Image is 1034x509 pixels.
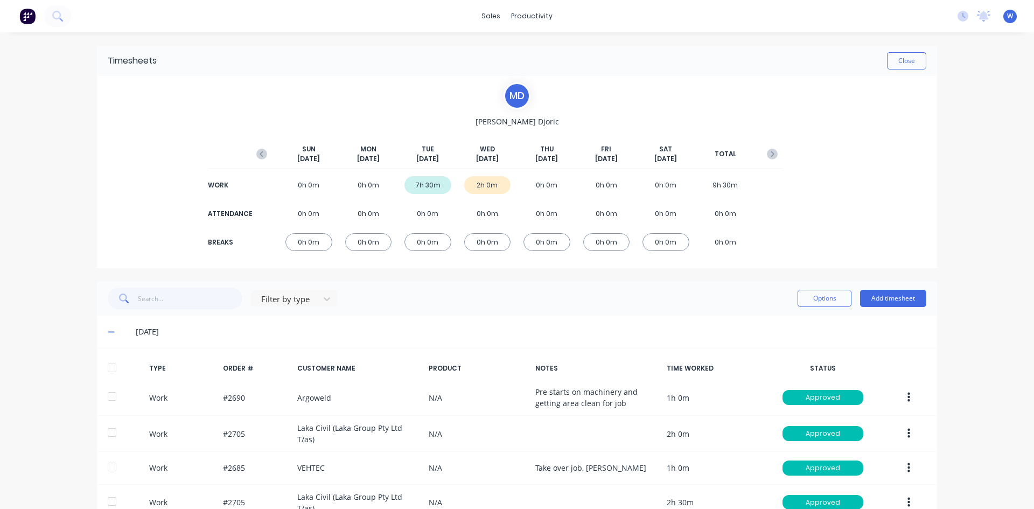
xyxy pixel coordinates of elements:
div: 0h 0m [702,233,749,251]
div: 0h 0m [583,205,630,222]
div: BREAKS [208,238,251,247]
div: M D [504,82,530,109]
span: THU [540,144,554,154]
span: [DATE] [297,154,320,164]
div: 2h 0m [464,176,511,194]
span: [DATE] [654,154,677,164]
div: 0h 0m [642,205,689,222]
div: WORK [208,180,251,190]
span: [PERSON_NAME] Djoric [476,116,559,127]
div: STATUS [774,364,872,373]
div: 0h 0m [523,233,570,251]
span: SUN [302,144,316,154]
div: 0h 0m [642,233,689,251]
div: 0h 0m [523,205,570,222]
div: 0h 0m [702,205,749,222]
span: TOTAL [715,149,736,159]
div: 0h 0m [523,176,570,194]
div: 0h 0m [583,176,630,194]
input: Search... [138,288,243,309]
div: 0h 0m [345,233,392,251]
div: TYPE [149,364,215,373]
span: MON [360,144,376,154]
div: 0h 0m [404,233,451,251]
div: 0h 0m [285,205,332,222]
div: 0h 0m [642,176,689,194]
div: [DATE] [136,326,926,338]
div: TIME WORKED [667,364,765,373]
div: 0h 0m [345,176,392,194]
div: Approved [783,390,863,405]
div: productivity [506,8,558,24]
span: [DATE] [476,154,499,164]
span: SAT [659,144,672,154]
img: Factory [19,8,36,24]
div: Timesheets [108,54,157,67]
span: [DATE] [535,154,558,164]
span: FRI [601,144,611,154]
div: 7h 30m [404,176,451,194]
span: W [1007,11,1013,21]
div: Approved [783,426,863,441]
div: 0h 0m [285,233,332,251]
div: 0h 0m [345,205,392,222]
div: 0h 0m [464,233,511,251]
div: ORDER # [223,364,289,373]
span: WED [480,144,495,154]
button: Add timesheet [860,290,926,307]
div: 0h 0m [404,205,451,222]
span: TUE [422,144,434,154]
div: Approved [783,461,863,476]
div: 0h 0m [464,205,511,222]
div: CUSTOMER NAME [297,364,420,373]
div: NOTES [535,364,658,373]
div: ATTENDANCE [208,209,251,219]
div: 9h 30m [702,176,749,194]
button: Options [798,290,851,307]
div: sales [476,8,506,24]
span: [DATE] [416,154,439,164]
span: [DATE] [357,154,380,164]
span: [DATE] [595,154,618,164]
div: 0h 0m [583,233,630,251]
div: 0h 0m [285,176,332,194]
button: Close [887,52,926,69]
div: PRODUCT [429,364,527,373]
